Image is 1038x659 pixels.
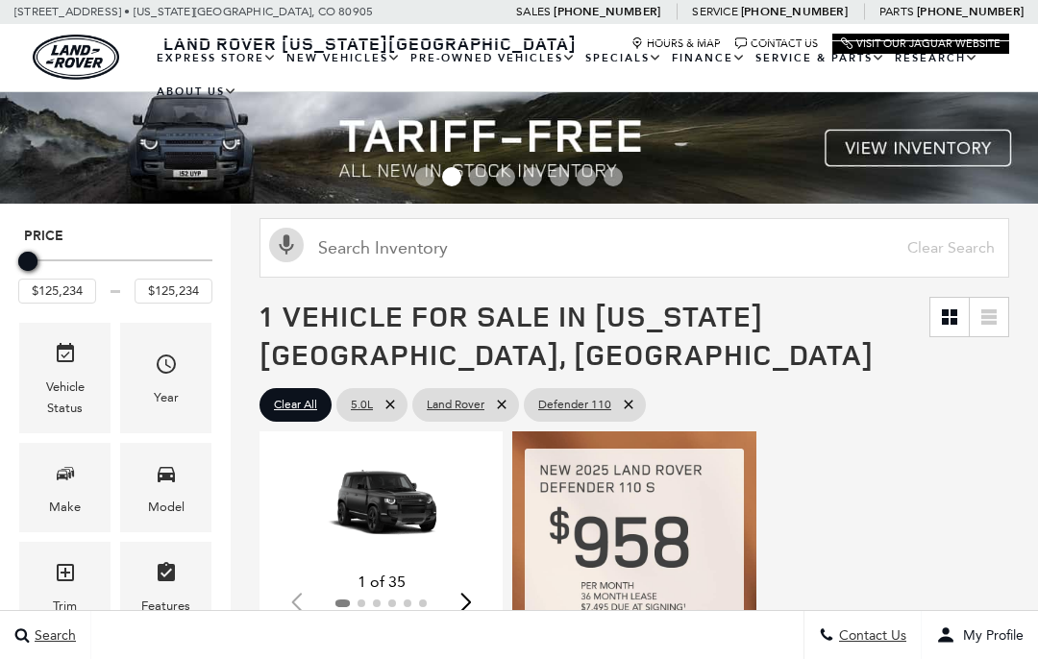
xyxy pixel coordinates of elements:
[148,497,185,518] div: Model
[516,5,551,18] span: Sales
[18,252,37,271] div: Maximum Price
[922,611,1038,659] button: Open user profile menu
[496,167,515,186] span: Go to slide 4
[135,279,212,304] input: Maximum
[163,32,577,55] span: Land Rover [US_STATE][GEOGRAPHIC_DATA]
[154,387,179,408] div: Year
[120,323,211,433] div: YearYear
[141,596,190,617] div: Features
[269,228,304,262] svg: Click to toggle on voice search
[550,167,569,186] span: Go to slide 6
[751,41,890,75] a: Service & Parts
[152,32,588,55] a: Land Rover [US_STATE][GEOGRAPHIC_DATA]
[152,41,1009,109] nav: Main Navigation
[890,41,983,75] a: Research
[18,279,96,304] input: Minimum
[152,41,282,75] a: EXPRESS STORE
[581,41,667,75] a: Specials
[453,580,479,622] div: Next slide
[259,218,1009,278] input: Search Inventory
[120,542,211,631] div: FeaturesFeatures
[34,377,96,419] div: Vehicle Status
[152,75,242,109] a: About Us
[19,323,111,433] div: VehicleVehicle Status
[155,556,178,596] span: Features
[54,556,77,596] span: Trim
[442,167,461,186] span: Go to slide 2
[604,167,623,186] span: Go to slide 8
[14,5,373,18] a: [STREET_ADDRESS] • [US_STATE][GEOGRAPHIC_DATA], CO 80905
[523,167,542,186] span: Go to slide 5
[955,627,1024,644] span: My Profile
[274,572,488,593] div: 1 of 35
[49,497,81,518] div: Make
[469,167,488,186] span: Go to slide 3
[834,627,906,644] span: Contact Us
[415,167,434,186] span: Go to slide 1
[692,5,737,18] span: Service
[282,41,406,75] a: New Vehicles
[917,4,1024,19] a: [PHONE_NUMBER]
[879,5,914,18] span: Parts
[274,393,317,417] span: Clear All
[631,37,721,50] a: Hours & Map
[33,35,119,80] img: Land Rover
[577,167,596,186] span: Go to slide 7
[53,596,77,617] div: Trim
[351,393,373,417] span: 5.0L
[155,457,178,497] span: Model
[54,457,77,497] span: Make
[120,443,211,532] div: ModelModel
[274,446,488,566] div: 1 / 2
[427,393,484,417] span: Land Rover
[274,446,488,566] img: 2025 LAND ROVER Defender 110 V8 1
[24,228,207,245] h5: Price
[19,542,111,631] div: TrimTrim
[54,337,77,377] span: Vehicle
[841,37,1001,50] a: Visit Our Jaguar Website
[19,443,111,532] div: MakeMake
[30,627,76,644] span: Search
[33,35,119,80] a: land-rover
[18,245,212,304] div: Price
[554,4,660,19] a: [PHONE_NUMBER]
[155,348,178,387] span: Year
[741,4,848,19] a: [PHONE_NUMBER]
[259,296,874,374] span: 1 Vehicle for Sale in [US_STATE][GEOGRAPHIC_DATA], [GEOGRAPHIC_DATA]
[538,393,611,417] span: Defender 110
[735,37,818,50] a: Contact Us
[667,41,751,75] a: Finance
[406,41,581,75] a: Pre-Owned Vehicles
